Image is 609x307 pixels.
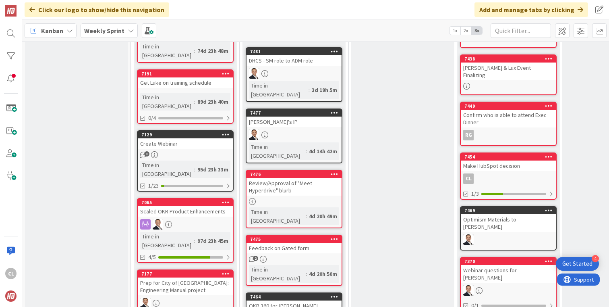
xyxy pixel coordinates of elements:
[464,259,556,264] div: 7370
[461,234,556,245] div: SL
[461,153,556,161] div: 7454
[140,93,194,111] div: Time in [GEOGRAPHIC_DATA]
[148,253,156,261] span: 4/5
[464,56,556,62] div: 7438
[250,49,342,54] div: 7481
[491,23,551,38] input: Quick Filter...
[461,207,556,232] div: 7469Optimism Materials to [PERSON_NAME]
[138,138,233,149] div: Create Webinar
[250,236,342,242] div: 7475
[461,285,556,296] div: SL
[194,236,195,245] span: :
[195,46,230,55] div: 74d 23h 48m
[140,232,194,250] div: Time in [GEOGRAPHIC_DATA]
[138,131,233,138] div: 7129
[461,102,556,110] div: 7449
[463,130,474,140] div: RG
[250,171,342,177] div: 7476
[461,63,556,80] div: [PERSON_NAME] & Lux Event Finalizing
[246,178,342,196] div: Review/Approval of "Meet Hyperdrive" blurb
[461,207,556,214] div: 7469
[249,207,306,225] div: Time in [GEOGRAPHIC_DATA]
[41,26,63,36] span: Kanban
[307,212,339,221] div: 4d 20h 49m
[140,161,194,178] div: Time in [GEOGRAPHIC_DATA]
[246,47,342,102] a: 7481DHCS - SM role to ADM roleSLTime in [GEOGRAPHIC_DATA]:3d 19h 5m
[138,270,233,295] div: 7177Prep for City of [GEOGRAPHIC_DATA]: Engineering Manual project
[249,68,259,79] img: SL
[138,206,233,217] div: Scaled OKR Product Enhancements
[148,114,156,122] span: 0/4
[461,258,556,265] div: 7370
[307,147,339,156] div: 4d 14h 42m
[249,142,306,160] div: Time in [GEOGRAPHIC_DATA]
[5,5,17,17] img: Visit kanbanzone.com
[461,110,556,127] div: Confirm who is able to attend Exec Dinner
[250,294,342,300] div: 7464
[461,173,556,184] div: CL
[246,48,342,55] div: 7481
[471,190,479,198] span: 1/3
[461,102,556,127] div: 7449Confirm who is able to attend Exec Dinner
[138,278,233,295] div: Prep for City of [GEOGRAPHIC_DATA]: Engineering Manual project
[148,182,159,190] span: 1/23
[461,258,556,283] div: 7370Webinar questions for [PERSON_NAME]
[461,214,556,232] div: Optimism Materials to [PERSON_NAME]
[464,208,556,213] div: 7469
[195,236,230,245] div: 97d 23h 45m
[460,27,471,35] span: 2x
[460,102,557,146] a: 7449Confirm who is able to attend Exec DinnerRG
[246,236,342,253] div: 7475Feedback on Gated form
[138,70,233,77] div: 7191
[138,199,233,206] div: 7065
[460,206,557,251] a: 7469Optimism Materials to [PERSON_NAME]SL
[153,219,163,230] img: SL
[556,257,599,271] div: Open Get Started checklist, remaining modules: 4
[246,109,342,117] div: 7477
[137,130,234,192] a: 7129Create WebinarTime in [GEOGRAPHIC_DATA]:95d 23h 33m1/23
[449,27,460,35] span: 1x
[250,110,342,116] div: 7477
[141,132,233,138] div: 7129
[461,55,556,63] div: 7438
[246,55,342,66] div: DHCS - SM role to ADM role
[246,129,342,140] div: SL
[246,170,342,228] a: 7476Review/Approval of "Meet Hyperdrive" blurbTime in [GEOGRAPHIC_DATA]:4d 20h 49m
[307,269,339,278] div: 4d 20h 50m
[246,109,342,127] div: 7477[PERSON_NAME]'s IP
[460,54,557,95] a: 7438[PERSON_NAME] & Lux Event Finalizing
[463,173,474,184] div: CL
[306,269,307,278] span: :
[463,234,474,245] img: SL
[137,198,234,263] a: 7065Scaled OKR Product EnhancementsSLTime in [GEOGRAPHIC_DATA]:97d 23h 45m4/5
[474,2,588,17] div: Add and manage tabs by clicking
[137,69,234,124] a: 7191Get Luke on training scheduleTime in [GEOGRAPHIC_DATA]:89d 23h 40m0/4
[138,70,233,88] div: 7191Get Luke on training schedule
[471,27,482,35] span: 3x
[194,165,195,174] span: :
[461,161,556,171] div: Make HubSpot decision
[249,81,309,99] div: Time in [GEOGRAPHIC_DATA]
[194,46,195,55] span: :
[310,86,339,94] div: 3d 19h 5m
[461,153,556,171] div: 7454Make HubSpot decision
[138,199,233,217] div: 7065Scaled OKR Product Enhancements
[141,271,233,277] div: 7177
[461,130,556,140] div: RG
[249,265,306,283] div: Time in [GEOGRAPHIC_DATA]
[138,77,233,88] div: Get Luke on training schedule
[253,256,258,261] span: 2
[140,42,194,60] div: Time in [GEOGRAPHIC_DATA]
[246,48,342,66] div: 7481DHCS - SM role to ADM role
[461,55,556,80] div: 7438[PERSON_NAME] & Lux Event Finalizing
[463,285,474,296] img: SL
[461,265,556,283] div: Webinar questions for [PERSON_NAME]
[246,171,342,178] div: 7476
[141,200,233,205] div: 7065
[592,255,599,262] div: 4
[84,27,124,35] b: Weekly Sprint
[246,171,342,196] div: 7476Review/Approval of "Meet Hyperdrive" blurb
[195,97,230,106] div: 89d 23h 40m
[246,235,342,286] a: 7475Feedback on Gated formTime in [GEOGRAPHIC_DATA]:4d 20h 50m
[25,2,169,17] div: Click our logo to show/hide this navigation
